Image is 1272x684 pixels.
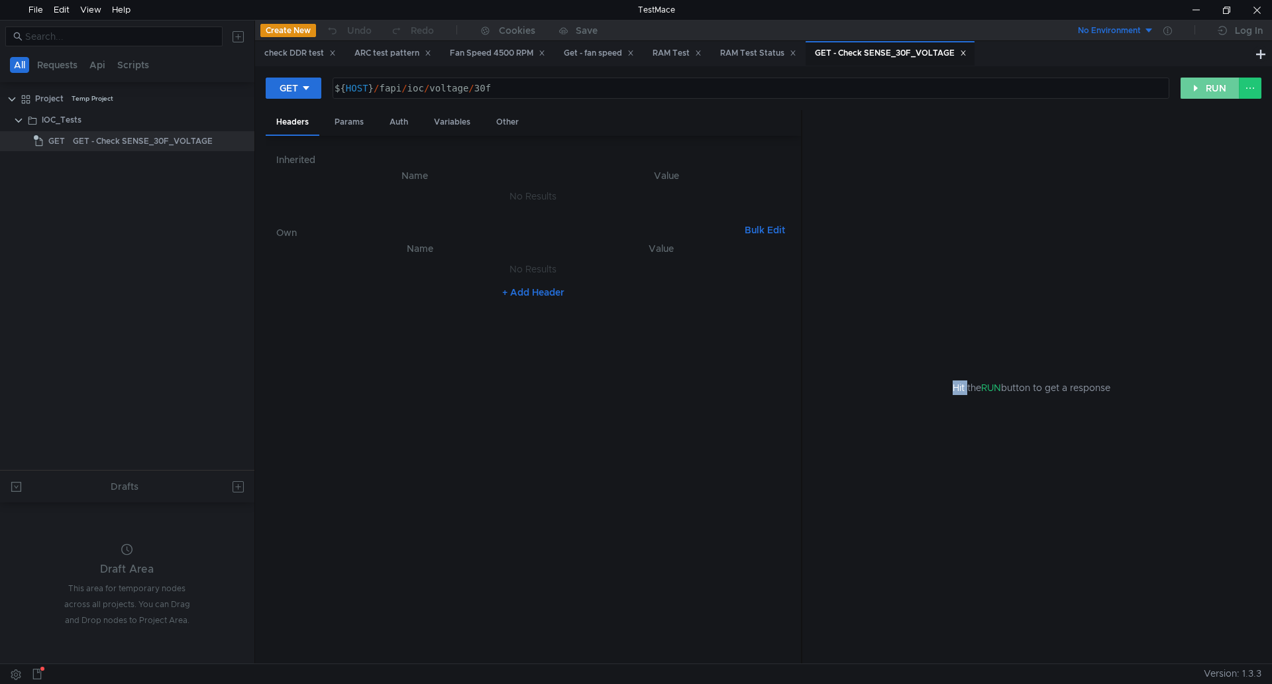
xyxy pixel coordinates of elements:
[720,46,796,60] div: RAM Test Status
[266,110,319,136] div: Headers
[85,57,109,73] button: Api
[379,110,419,135] div: Auth
[411,23,434,38] div: Redo
[1235,23,1263,38] div: Log In
[264,46,336,60] div: check DDR test
[297,241,543,256] th: Name
[497,284,570,300] button: + Add Header
[280,81,298,95] div: GET
[276,225,739,241] h6: Own
[1062,20,1154,41] button: No Environment
[72,89,113,109] div: Temp Project
[739,222,790,238] button: Bulk Edit
[33,57,81,73] button: Requests
[347,23,372,38] div: Undo
[499,23,535,38] div: Cookies
[260,24,316,37] button: Create New
[576,26,598,35] div: Save
[815,46,967,60] div: GET - Check SENSE_30F_VOLTAGE
[486,110,529,135] div: Other
[1181,78,1240,99] button: RUN
[653,46,702,60] div: RAM Test
[509,263,556,275] nz-embed-empty: No Results
[381,21,443,40] button: Redo
[543,241,779,256] th: Value
[981,382,1001,394] span: RUN
[543,168,790,184] th: Value
[48,131,65,151] span: GET
[509,190,556,202] nz-embed-empty: No Results
[266,78,321,99] button: GET
[73,131,213,151] div: GET - Check SENSE_30F_VOLTAGE
[564,46,634,60] div: Get - fan speed
[1204,664,1261,683] span: Version: 1.3.3
[423,110,481,135] div: Variables
[113,57,153,73] button: Scripts
[287,168,543,184] th: Name
[1078,25,1141,37] div: No Environment
[111,479,138,494] div: Drafts
[276,152,790,168] h6: Inherited
[953,380,1110,395] span: Hit the button to get a response
[354,46,431,60] div: ARC test pattern
[42,110,81,130] div: IOC_Tests
[450,46,545,60] div: Fan Speed 4500 RPM
[25,29,215,44] input: Search...
[324,110,374,135] div: Params
[10,57,29,73] button: All
[35,89,64,109] div: Project
[316,21,381,40] button: Undo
